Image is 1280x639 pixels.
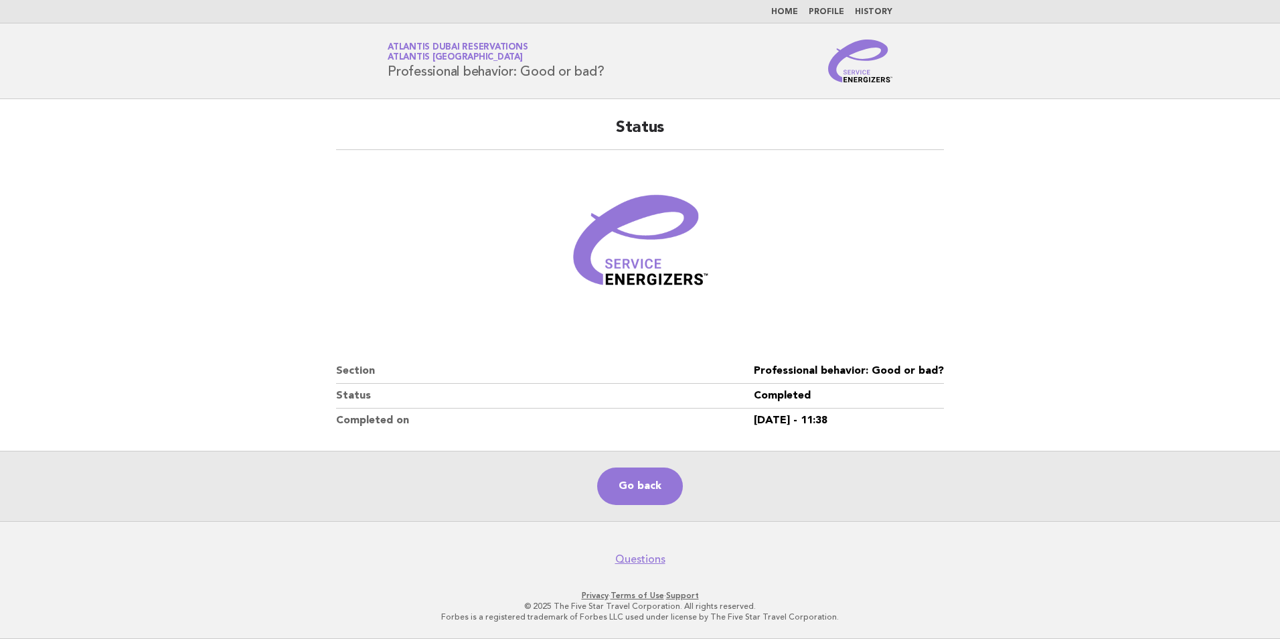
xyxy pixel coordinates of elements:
dt: Completed on [336,409,754,433]
a: History [855,8,892,16]
h1: Professional behavior: Good or bad? [388,44,604,78]
a: Privacy [582,591,609,600]
p: · · [230,590,1050,601]
a: Questions [615,553,665,566]
h2: Status [336,117,944,150]
dt: Status [336,384,754,409]
dd: Completed [754,384,944,409]
a: Support [666,591,699,600]
img: Service Energizers [828,40,892,82]
a: Profile [809,8,844,16]
a: Atlantis Dubai ReservationsAtlantis [GEOGRAPHIC_DATA] [388,43,528,62]
img: Verified [560,166,720,327]
span: Atlantis [GEOGRAPHIC_DATA] [388,54,523,62]
dt: Section [336,359,754,384]
a: Go back [597,468,683,505]
dd: Professional behavior: Good or bad? [754,359,944,384]
a: Terms of Use [611,591,664,600]
dd: [DATE] - 11:38 [754,409,944,433]
p: © 2025 The Five Star Travel Corporation. All rights reserved. [230,601,1050,612]
a: Home [771,8,798,16]
p: Forbes is a registered trademark of Forbes LLC used under license by The Five Star Travel Corpora... [230,612,1050,622]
